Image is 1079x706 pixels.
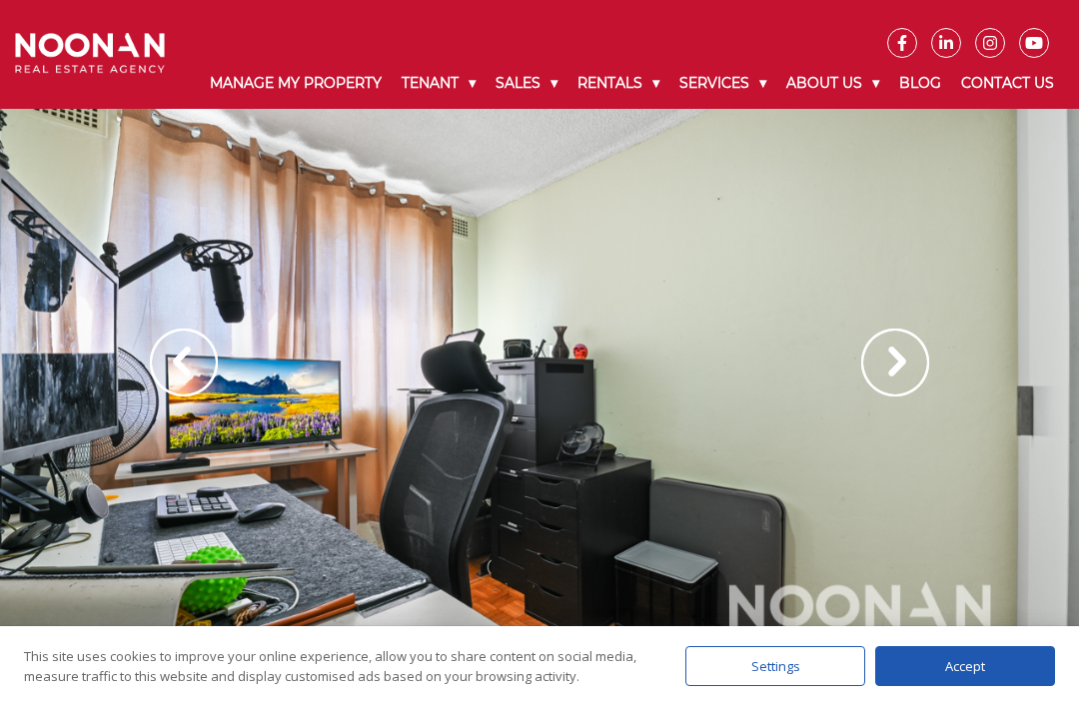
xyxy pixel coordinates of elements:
a: Sales [486,58,567,109]
a: Blog [889,58,951,109]
a: About Us [776,58,889,109]
div: Accept [875,646,1055,686]
a: Tenant [392,58,486,109]
div: Settings [685,646,865,686]
a: Services [669,58,776,109]
div: This site uses cookies to improve your online experience, allow you to share content on social me... [24,646,645,686]
img: Arrow slider [861,329,929,396]
a: Manage My Property [200,58,392,109]
a: Rentals [567,58,669,109]
img: Noonan Real Estate Agency [15,33,165,75]
img: Arrow slider [150,329,218,396]
a: Contact Us [951,58,1064,109]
